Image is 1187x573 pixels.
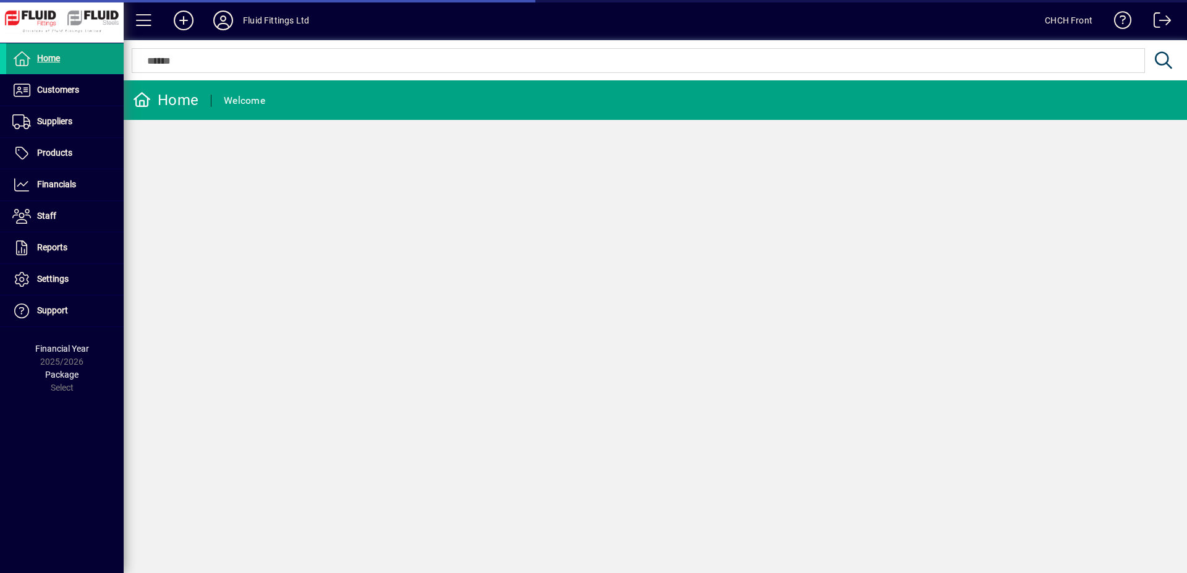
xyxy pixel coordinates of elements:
span: Reports [37,242,67,252]
a: Financials [6,169,124,200]
a: Reports [6,232,124,263]
span: Support [37,305,68,315]
a: Staff [6,201,124,232]
button: Profile [203,9,243,32]
span: Settings [37,274,69,284]
button: Add [164,9,203,32]
div: Home [133,90,198,110]
a: Support [6,295,124,326]
a: Suppliers [6,106,124,137]
span: Package [45,370,79,380]
a: Settings [6,264,124,295]
a: Customers [6,75,124,106]
a: Products [6,138,124,169]
div: CHCH Front [1045,11,1092,30]
span: Suppliers [37,116,72,126]
span: Customers [37,85,79,95]
span: Financials [37,179,76,189]
div: Welcome [224,91,265,111]
span: Home [37,53,60,63]
a: Logout [1144,2,1172,43]
a: Knowledge Base [1105,2,1132,43]
span: Products [37,148,72,158]
div: Fluid Fittings Ltd [243,11,309,30]
span: Staff [37,211,56,221]
span: Financial Year [35,344,89,354]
